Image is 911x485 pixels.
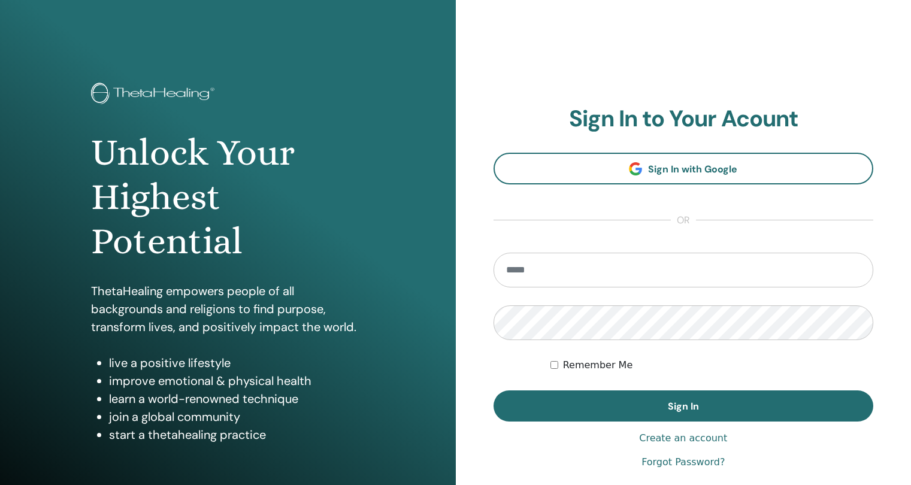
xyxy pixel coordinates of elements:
li: live a positive lifestyle [109,354,365,372]
span: or [671,213,696,228]
a: Sign In with Google [494,153,874,184]
button: Sign In [494,390,874,422]
span: Sign In [668,400,699,413]
li: improve emotional & physical health [109,372,365,390]
li: start a thetahealing practice [109,426,365,444]
span: Sign In with Google [648,163,737,175]
div: Keep me authenticated indefinitely or until I manually logout [550,358,873,372]
a: Create an account [639,431,727,445]
label: Remember Me [563,358,633,372]
li: learn a world-renowned technique [109,390,365,408]
h1: Unlock Your Highest Potential [91,131,365,264]
a: Forgot Password? [641,455,725,469]
p: ThetaHealing empowers people of all backgrounds and religions to find purpose, transform lives, a... [91,282,365,336]
li: join a global community [109,408,365,426]
h2: Sign In to Your Acount [494,105,874,133]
